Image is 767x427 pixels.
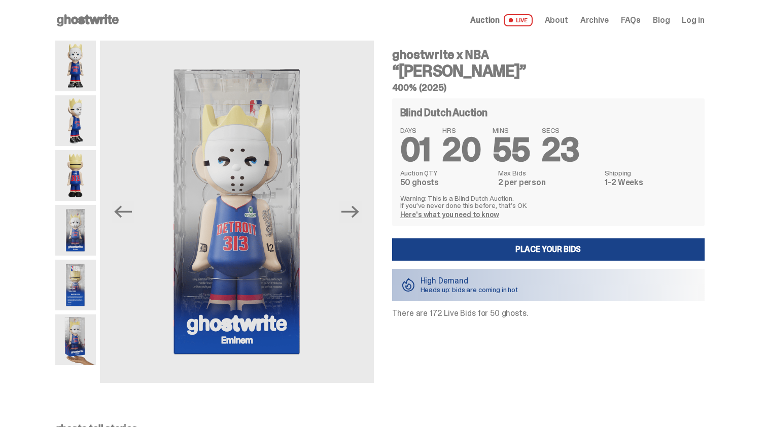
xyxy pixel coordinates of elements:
[542,127,579,134] span: SECS
[400,127,431,134] span: DAYS
[392,49,705,61] h4: ghostwrite x NBA
[392,83,705,92] h5: 400% (2025)
[442,129,480,171] span: 20
[470,16,500,24] span: Auction
[421,286,518,293] p: Heads up: bids are coming in hot
[100,41,374,383] img: Eminem_NBA_400_12.png
[442,127,480,134] span: HRS
[400,129,431,171] span: 01
[400,210,499,219] a: Here's what you need to know
[55,95,96,146] img: Copy%20of%20Eminem_NBA_400_3.png
[55,314,96,365] img: eminem%20scale.png
[498,169,599,176] dt: Max Bids
[545,16,568,24] a: About
[392,63,705,79] h3: “[PERSON_NAME]”
[400,195,696,209] p: Warning: This is a Blind Dutch Auction. If you’ve never done this before, that’s OK.
[542,129,579,171] span: 23
[55,260,96,310] img: Eminem_NBA_400_13.png
[400,169,492,176] dt: Auction QTY
[55,205,96,256] img: Eminem_NBA_400_12.png
[392,309,705,317] p: There are 172 Live Bids for 50 ghosts.
[504,14,533,26] span: LIVE
[580,16,609,24] a: Archive
[493,127,530,134] span: MINS
[112,201,134,223] button: Previous
[339,201,362,223] button: Next
[400,108,487,118] h4: Blind Dutch Auction
[55,41,96,91] img: Copy%20of%20Eminem_NBA_400_1.png
[605,179,696,187] dd: 1-2 Weeks
[621,16,641,24] a: FAQs
[470,14,532,26] a: Auction LIVE
[493,129,530,171] span: 55
[605,169,696,176] dt: Shipping
[392,238,705,261] a: Place your Bids
[55,150,96,201] img: Copy%20of%20Eminem_NBA_400_6.png
[653,16,670,24] a: Blog
[682,16,704,24] a: Log in
[421,277,518,285] p: High Demand
[400,179,492,187] dd: 50 ghosts
[498,179,599,187] dd: 2 per person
